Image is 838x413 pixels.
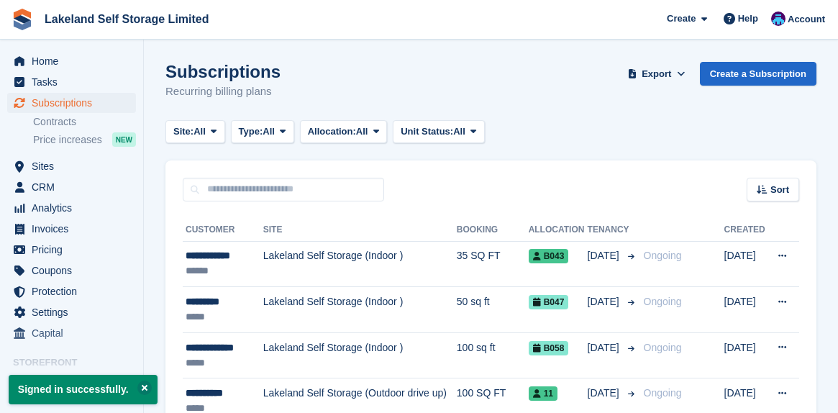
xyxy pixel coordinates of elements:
td: Lakeland Self Storage (Indoor ) [263,332,457,378]
h1: Subscriptions [165,62,281,81]
th: Tenancy [588,219,638,242]
span: Home [32,51,118,71]
p: Recurring billing plans [165,83,281,100]
a: menu [7,198,136,218]
a: menu [7,93,136,113]
span: Invoices [32,219,118,239]
a: menu [7,281,136,301]
p: Signed in successfully. [9,375,158,404]
span: Ongoing [644,342,682,353]
span: All [453,124,465,139]
a: menu [7,323,136,343]
a: menu [7,302,136,322]
span: Storefront [13,355,143,370]
span: Ongoing [644,387,682,399]
a: Price increases NEW [33,132,136,147]
span: Analytics [32,198,118,218]
td: 35 SQ FT [457,241,529,287]
span: Sites [32,156,118,176]
span: Pricing [32,240,118,260]
span: [DATE] [588,248,622,263]
span: All [356,124,368,139]
button: Allocation: All [300,120,388,144]
a: menu [7,72,136,92]
a: Lakeland Self Storage Limited [39,7,215,31]
span: Subscriptions [32,93,118,113]
span: Create [667,12,696,26]
td: 50 sq ft [457,287,529,333]
span: Ongoing [644,250,682,261]
span: All [193,124,206,139]
th: Created [724,219,768,242]
td: Lakeland Self Storage (Indoor ) [263,241,457,287]
span: Coupons [32,260,118,281]
button: Site: All [165,120,225,144]
button: Type: All [231,120,294,144]
span: B043 [529,249,569,263]
a: menu [7,219,136,239]
a: menu [7,156,136,176]
span: B047 [529,295,569,309]
td: [DATE] [724,332,768,378]
th: Booking [457,219,529,242]
td: 100 sq ft [457,332,529,378]
span: Tasks [32,72,118,92]
span: Sort [770,183,789,197]
a: menu [7,240,136,260]
a: menu [7,260,136,281]
span: Settings [32,302,118,322]
span: Allocation: [308,124,356,139]
img: stora-icon-8386f47178a22dfd0bd8f6a31ec36ba5ce8667c1dd55bd0f319d3a0aa187defe.svg [12,9,33,30]
img: David Dickson [771,12,785,26]
span: Export [642,67,671,81]
a: menu [7,51,136,71]
span: CRM [32,177,118,197]
a: Contracts [33,115,136,129]
span: [DATE] [588,294,622,309]
th: Customer [183,219,263,242]
th: Site [263,219,457,242]
span: [DATE] [588,340,622,355]
button: Unit Status: All [393,120,484,144]
span: Price increases [33,133,102,147]
td: Lakeland Self Storage (Indoor ) [263,287,457,333]
div: NEW [112,132,136,147]
span: Site: [173,124,193,139]
button: Export [625,62,688,86]
span: B058 [529,341,569,355]
span: Help [738,12,758,26]
span: [DATE] [588,386,622,401]
a: menu [7,177,136,197]
td: [DATE] [724,287,768,333]
span: Account [788,12,825,27]
span: Unit Status: [401,124,453,139]
span: Type: [239,124,263,139]
span: 11 [529,386,557,401]
span: Capital [32,323,118,343]
a: Create a Subscription [700,62,816,86]
span: All [263,124,275,139]
th: Allocation [529,219,588,242]
span: Ongoing [644,296,682,307]
span: Protection [32,281,118,301]
td: [DATE] [724,241,768,287]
